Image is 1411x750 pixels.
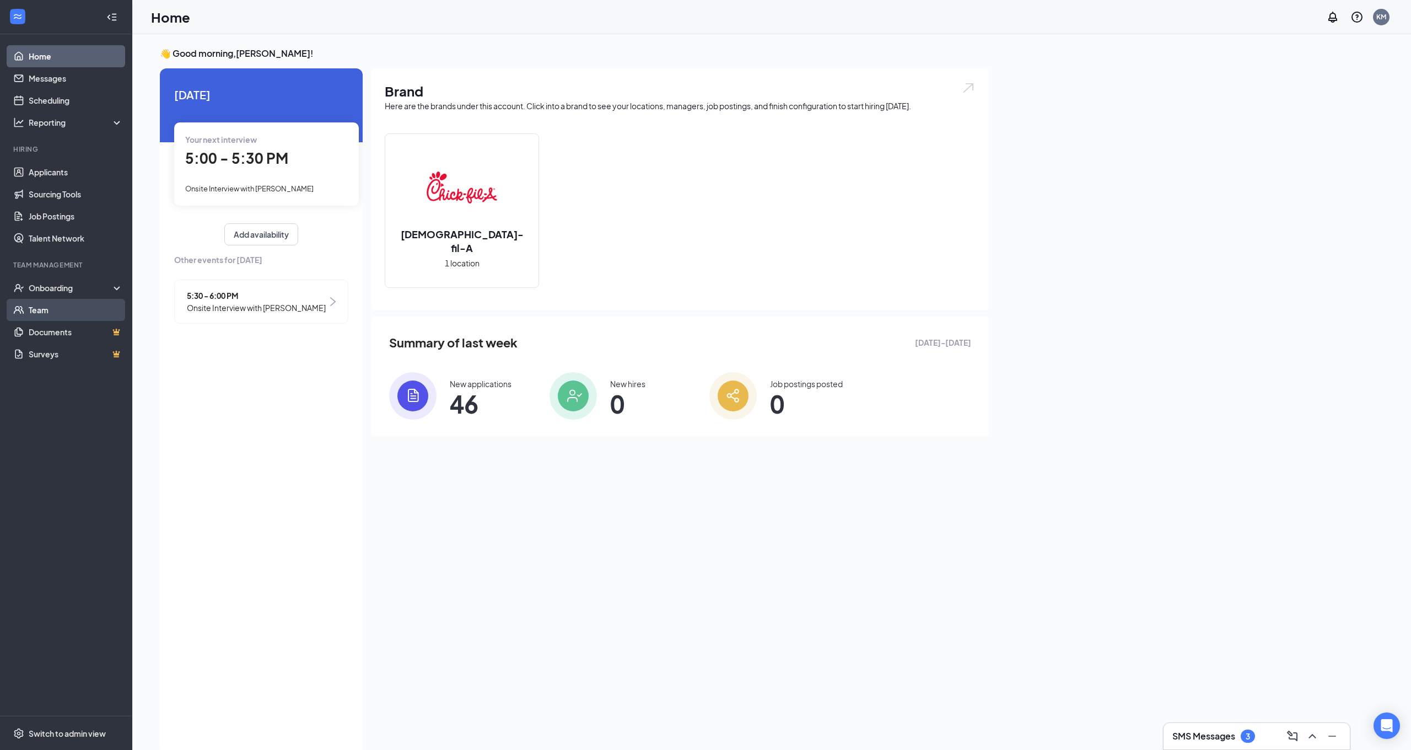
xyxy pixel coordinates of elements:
div: 3 [1246,732,1250,741]
button: ComposeMessage [1284,727,1301,745]
span: 5:30 - 6:00 PM [187,290,326,302]
div: KM [1376,12,1386,22]
img: Chick-fil-A [427,152,497,223]
span: 1 location [445,257,480,269]
a: SurveysCrown [29,343,123,365]
img: icon [550,372,597,420]
span: Other events for [DATE] [174,254,348,266]
a: Team [29,299,123,321]
a: Applicants [29,161,123,183]
a: Messages [29,67,123,89]
button: Minimize [1323,727,1341,745]
div: New hires [610,378,645,389]
img: icon [389,372,437,420]
svg: Settings [13,728,24,739]
a: Home [29,45,123,67]
span: [DATE] - [DATE] [915,336,971,349]
span: Onsite Interview with [PERSON_NAME] [187,302,326,314]
div: Switch to admin view [29,728,106,739]
h1: Home [151,8,190,26]
a: Sourcing Tools [29,183,123,205]
h2: [DEMOGRAPHIC_DATA]-fil-A [385,227,538,255]
a: DocumentsCrown [29,321,123,343]
span: 5:00 - 5:30 PM [185,149,288,167]
a: Scheduling [29,89,123,111]
span: Summary of last week [389,333,518,352]
span: Onsite Interview with [PERSON_NAME] [185,184,314,193]
div: Onboarding [29,282,114,293]
div: Here are the brands under this account. Click into a brand to see your locations, managers, job p... [385,100,976,111]
img: icon [709,372,757,420]
a: Talent Network [29,227,123,249]
svg: WorkstreamLogo [12,11,23,22]
span: 0 [770,394,843,414]
svg: Collapse [106,12,117,23]
svg: Notifications [1326,10,1339,24]
svg: QuestionInfo [1350,10,1364,24]
button: ChevronUp [1304,727,1321,745]
svg: Minimize [1326,730,1339,743]
div: Job postings posted [770,378,843,389]
div: Hiring [13,144,121,154]
h3: SMS Messages [1172,730,1235,742]
span: [DATE] [174,86,348,103]
span: 46 [450,394,511,414]
svg: ComposeMessage [1286,730,1299,743]
svg: ChevronUp [1306,730,1319,743]
div: Reporting [29,117,123,128]
h1: Brand [385,82,976,100]
span: Your next interview [185,135,257,144]
div: Team Management [13,260,121,270]
a: Job Postings [29,205,123,227]
h3: 👋 Good morning, [PERSON_NAME] ! [160,47,989,60]
div: New applications [450,378,511,389]
svg: Analysis [13,117,24,128]
span: 0 [610,394,645,414]
div: Open Intercom Messenger [1374,712,1400,739]
svg: UserCheck [13,282,24,293]
img: open.6027fd2a22e1237b5b06.svg [961,82,976,94]
button: Add availability [224,223,298,245]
